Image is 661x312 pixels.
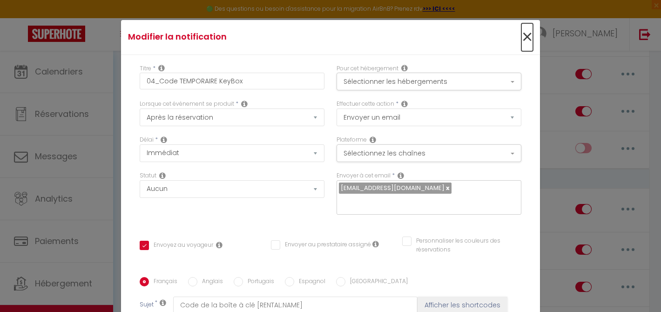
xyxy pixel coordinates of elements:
[140,300,154,310] label: Sujet
[128,30,394,43] h4: Modifier la notification
[337,171,391,180] label: Envoyer à cet email
[345,277,408,287] label: [GEOGRAPHIC_DATA]
[140,64,151,73] label: Titre
[337,144,521,162] button: Sélectionnez les chaînes
[337,100,394,109] label: Effectuer cette action
[158,64,165,72] i: Title
[140,136,154,144] label: Délai
[401,64,408,72] i: This Rental
[521,27,533,47] button: Close
[370,136,376,143] i: Action Channel
[149,277,177,287] label: Français
[161,136,167,143] i: Action Time
[140,100,234,109] label: Lorsque cet événement se produit
[159,172,166,179] i: Booking status
[337,73,521,90] button: Sélectionner les hébergements
[337,136,367,144] label: Plateforme
[160,299,166,306] i: Subject
[401,100,408,108] i: Action Type
[241,100,248,108] i: Event Occur
[398,172,404,179] i: Recipient
[140,171,156,180] label: Statut
[216,241,223,249] i: Envoyer au voyageur
[337,64,398,73] label: Pour cet hébergement
[243,277,274,287] label: Portugais
[197,277,223,287] label: Anglais
[341,183,445,192] span: [EMAIL_ADDRESS][DOMAIN_NAME]
[521,23,533,51] span: ×
[294,277,325,287] label: Espagnol
[372,240,379,248] i: Envoyer au prestataire si il est assigné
